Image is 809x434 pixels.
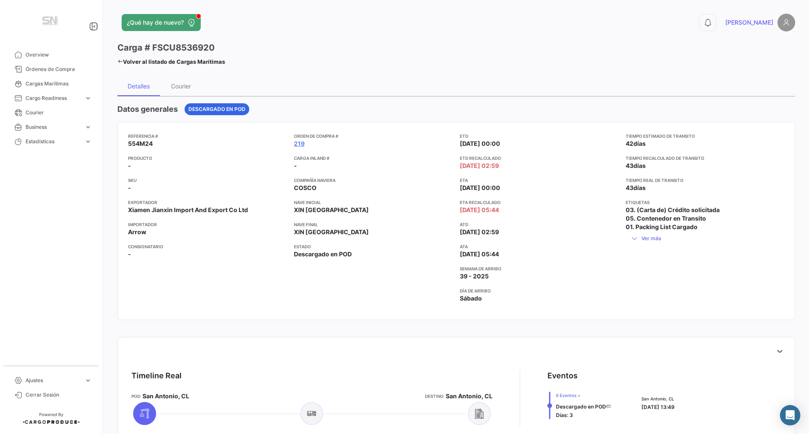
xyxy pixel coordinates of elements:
app-card-info-title: Destino [425,393,444,400]
span: Órdenes de Compra [26,65,92,73]
span: 42 [626,140,633,147]
img: Manufactura+Logo.png [30,10,72,34]
span: días [633,162,646,169]
button: ¿Qué hay de nuevo? [122,14,201,31]
span: Arrow [128,228,146,236]
span: Cerrar Sesión [26,391,92,399]
a: Órdenes de Compra [7,62,95,77]
app-card-info-title: ATD [460,221,619,228]
span: Descargado en POD [188,105,245,113]
span: - [128,162,131,170]
app-card-info-title: Exportador [128,199,287,206]
span: [DATE] 00:00 [460,139,500,148]
span: 39 - 2025 [460,272,489,281]
app-card-info-title: ETA [460,177,619,184]
span: Estadísticas [26,138,81,145]
span: [DATE] 13:49 [641,404,675,410]
span: - [128,184,131,192]
app-card-info-title: Nave inicial [294,199,453,206]
a: Cargas Marítimas [7,77,95,91]
button: Ver más [626,231,667,245]
app-card-info-title: Compañía naviera [294,177,453,184]
app-card-info-title: Referencia # [128,133,287,139]
span: [DATE] 05:44 [460,206,499,214]
span: Xiamen Jianxin Import And Export Co Ltd [128,206,248,214]
span: días [633,140,646,147]
div: Timeline Real [131,370,182,382]
span: 01. Packing List Cargado [626,223,698,231]
a: Volver al listado de Cargas Marítimas [117,56,225,68]
app-card-info-title: Tiempo recalculado de transito [626,155,785,162]
span: XIN [GEOGRAPHIC_DATA] [294,206,369,214]
span: ¿Qué hay de nuevo? [127,18,184,27]
app-card-info-title: ATA [460,243,619,250]
a: 219 [294,139,305,148]
span: San Antonio, CL [142,392,189,400]
app-card-info-title: Tiempo real de transito [626,177,785,184]
span: expand_more [84,94,92,102]
span: días [633,184,646,191]
h3: Carga # FSCU8536920 [117,42,215,54]
app-card-info-title: Tiempo estimado de transito [626,133,785,139]
app-card-info-title: Estado [294,243,453,250]
span: Ajustes [26,377,81,384]
span: Sábado [460,294,482,303]
span: Courier [26,109,92,116]
span: Cargas Marítimas [26,80,92,88]
app-card-info-title: Día de Arribo [460,287,619,294]
app-card-info-title: ETD [460,133,619,139]
app-card-info-title: Producto [128,155,287,162]
span: [DATE] 02:59 [460,162,499,170]
a: Courier [7,105,95,120]
span: Descargado en POD [556,403,606,410]
span: Cargo Readiness [26,94,81,102]
span: 43 [626,184,633,191]
span: Descargado en POD [294,250,352,258]
div: Eventos [547,370,578,382]
span: expand_more [84,377,92,384]
span: [PERSON_NAME] [725,18,773,27]
span: expand_more [84,123,92,131]
span: - [294,162,297,170]
span: [DATE] 05:44 [460,250,499,258]
app-card-info-title: ETA Recalculado [460,199,619,206]
app-card-info-title: ETD Recalculado [460,155,619,162]
span: Overview [26,51,92,59]
span: 03. (Carta de) Crédito solicitada [626,206,720,214]
a: Overview [7,48,95,62]
div: Courier [171,82,191,90]
span: Días: 3 [556,412,573,418]
div: Detalles [128,82,150,90]
span: XIN [GEOGRAPHIC_DATA] [294,228,369,236]
span: 554M24 [128,139,153,148]
app-card-info-title: Nave final [294,221,453,228]
span: expand_more [84,138,92,145]
app-card-info-title: Consignatario [128,243,287,250]
app-card-info-title: Orden de Compra # [294,133,453,139]
h4: Datos generales [117,103,178,115]
app-card-info-title: Importador [128,221,287,228]
span: San Antonio, CL [446,392,493,400]
div: Abrir Intercom Messenger [780,405,800,425]
span: [DATE] 02:59 [460,228,499,236]
app-card-info-title: Etiquetas [626,199,785,206]
span: 05. Contenedor en Transito [626,214,706,223]
app-card-info-title: POD [131,393,140,400]
app-card-info-title: Carga inland # [294,155,453,162]
span: COSCO [294,184,316,192]
img: placeholder-user.png [778,14,795,31]
span: 43 [626,162,633,169]
span: - [128,250,131,258]
app-card-info-title: Semana de Arribo [460,265,619,272]
app-card-info-title: SKU [128,177,287,184]
span: [DATE] 00:00 [460,184,500,192]
span: 6 Eventos + [556,392,611,399]
span: San Antonio, CL [641,395,675,402]
span: Business [26,123,81,131]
